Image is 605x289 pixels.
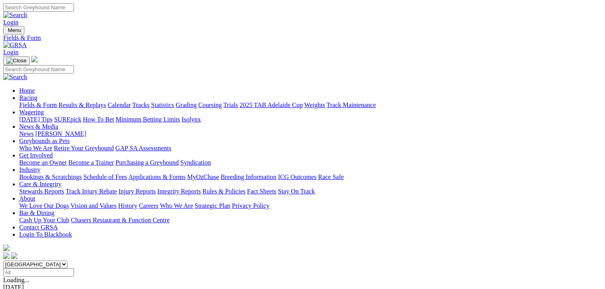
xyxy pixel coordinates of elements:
[8,27,21,33] span: Menu
[19,145,602,152] div: Greyhounds as Pets
[19,94,37,101] a: Racing
[19,224,58,231] a: Contact GRSA
[182,116,201,123] a: Isolynx
[70,202,116,209] a: Vision and Values
[19,102,602,109] div: Racing
[3,245,10,251] img: logo-grsa-white.png
[3,26,24,34] button: Toggle navigation
[19,217,69,223] a: Cash Up Your Club
[19,195,35,202] a: About
[223,102,238,108] a: Trials
[3,268,74,277] input: Select date
[128,173,186,180] a: Applications & Forms
[19,159,602,166] div: Get Involved
[108,102,131,108] a: Calendar
[139,202,158,209] a: Careers
[278,188,315,195] a: Stay On Track
[83,116,114,123] a: How To Bet
[19,188,64,195] a: Stewards Reports
[318,173,343,180] a: Race Safe
[19,130,34,137] a: News
[160,202,193,209] a: Who We Are
[66,188,117,195] a: Track Injury Rebate
[232,202,270,209] a: Privacy Policy
[3,74,27,81] img: Search
[116,159,179,166] a: Purchasing a Greyhound
[3,19,18,26] a: Login
[202,188,246,195] a: Rules & Policies
[54,145,114,151] a: Retire Your Greyhound
[3,49,18,56] a: Login
[19,116,602,123] div: Wagering
[157,188,201,195] a: Integrity Reports
[68,159,114,166] a: Become a Trainer
[180,159,211,166] a: Syndication
[19,116,52,123] a: [DATE] Tips
[83,173,127,180] a: Schedule of Fees
[19,188,602,195] div: Care & Integrity
[19,102,57,108] a: Fields & Form
[19,217,602,224] div: Bar & Dining
[3,42,27,49] img: GRSA
[71,217,170,223] a: Chasers Restaurant & Function Centre
[3,65,74,74] input: Search
[327,102,376,108] a: Track Maintenance
[118,202,137,209] a: History
[31,56,38,62] img: logo-grsa-white.png
[195,202,230,209] a: Strategic Plan
[19,109,44,116] a: Wagering
[19,181,62,187] a: Care & Integrity
[19,173,602,181] div: Industry
[176,102,197,108] a: Grading
[19,173,82,180] a: Bookings & Scratchings
[304,102,325,108] a: Weights
[278,173,316,180] a: ICG Outcomes
[247,188,276,195] a: Fact Sheets
[3,12,27,19] img: Search
[151,102,174,108] a: Statistics
[19,209,54,216] a: Bar & Dining
[11,253,18,259] img: twitter.svg
[19,231,72,238] a: Login To Blackbook
[3,3,74,12] input: Search
[132,102,150,108] a: Tracks
[35,130,86,137] a: [PERSON_NAME]
[240,102,303,108] a: 2025 TAB Adelaide Cup
[187,173,219,180] a: MyOzChase
[19,138,70,144] a: Greyhounds as Pets
[3,277,29,283] span: Loading...
[19,202,602,209] div: About
[58,102,106,108] a: Results & Replays
[116,145,172,151] a: GAP SA Assessments
[19,130,602,138] div: News & Media
[19,123,58,130] a: News & Media
[19,87,35,94] a: Home
[198,102,222,108] a: Coursing
[19,152,53,159] a: Get Involved
[19,166,40,173] a: Industry
[118,188,156,195] a: Injury Reports
[19,202,69,209] a: We Love Our Dogs
[3,253,10,259] img: facebook.svg
[54,116,81,123] a: SUREpick
[221,173,276,180] a: Breeding Information
[116,116,180,123] a: Minimum Betting Limits
[19,145,52,151] a: Who We Are
[3,34,602,42] a: Fields & Form
[6,58,26,64] img: Close
[19,159,67,166] a: Become an Owner
[3,56,30,65] button: Toggle navigation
